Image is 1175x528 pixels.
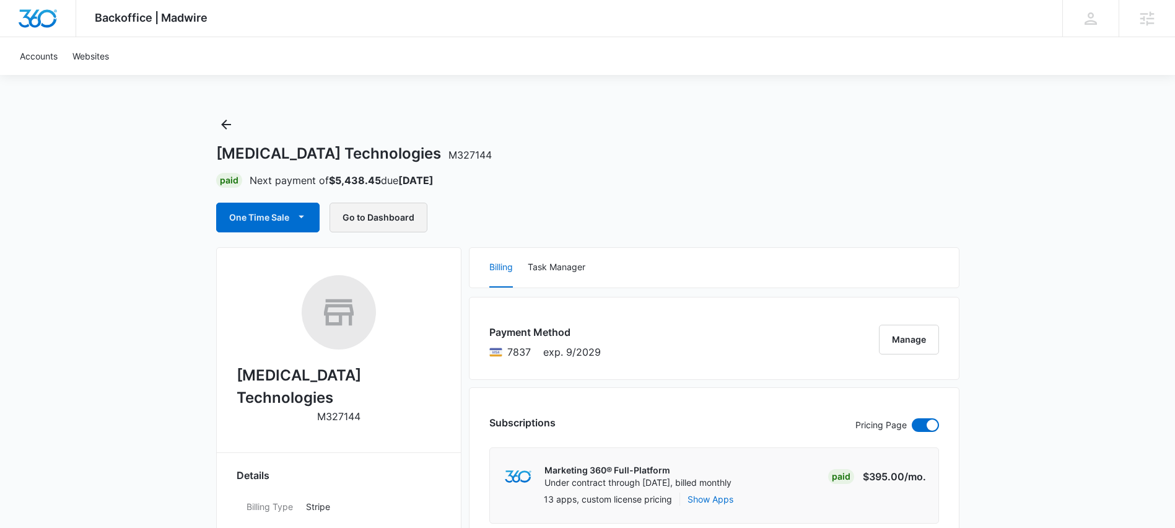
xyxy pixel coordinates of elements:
p: M327144 [317,409,360,424]
button: Manage [879,325,939,354]
p: $395.00 [863,469,926,484]
dt: Billing Type [247,500,296,513]
button: Go to Dashboard [330,203,427,232]
strong: [DATE] [398,174,434,187]
strong: $5,438.45 [329,174,381,187]
p: Pricing Page [855,418,907,432]
span: Backoffice | Madwire [95,11,207,24]
p: Marketing 360® Full-Platform [544,464,732,477]
p: 13 apps, custom license pricing [544,493,672,506]
button: Task Manager [528,248,585,288]
span: exp. 9/2029 [543,345,601,359]
p: Under contract through [DATE], billed monthly [544,477,732,489]
button: Show Apps [688,493,733,506]
p: Next payment of due [250,173,434,188]
span: Visa ending with [507,345,531,359]
div: Paid [828,469,854,484]
h3: Payment Method [489,325,601,340]
h3: Subscriptions [489,415,556,430]
span: M327144 [448,149,492,161]
h1: [MEDICAL_DATA] Technologies [216,144,492,163]
button: Billing [489,248,513,288]
img: marketing360Logo [505,470,531,483]
span: Details [237,468,269,483]
button: One Time Sale [216,203,320,232]
a: Websites [65,37,116,75]
button: Back [216,115,236,134]
span: /mo. [904,470,926,483]
p: Stripe [306,500,431,513]
a: Accounts [12,37,65,75]
h2: [MEDICAL_DATA] Technologies [237,364,441,409]
div: Paid [216,173,242,188]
